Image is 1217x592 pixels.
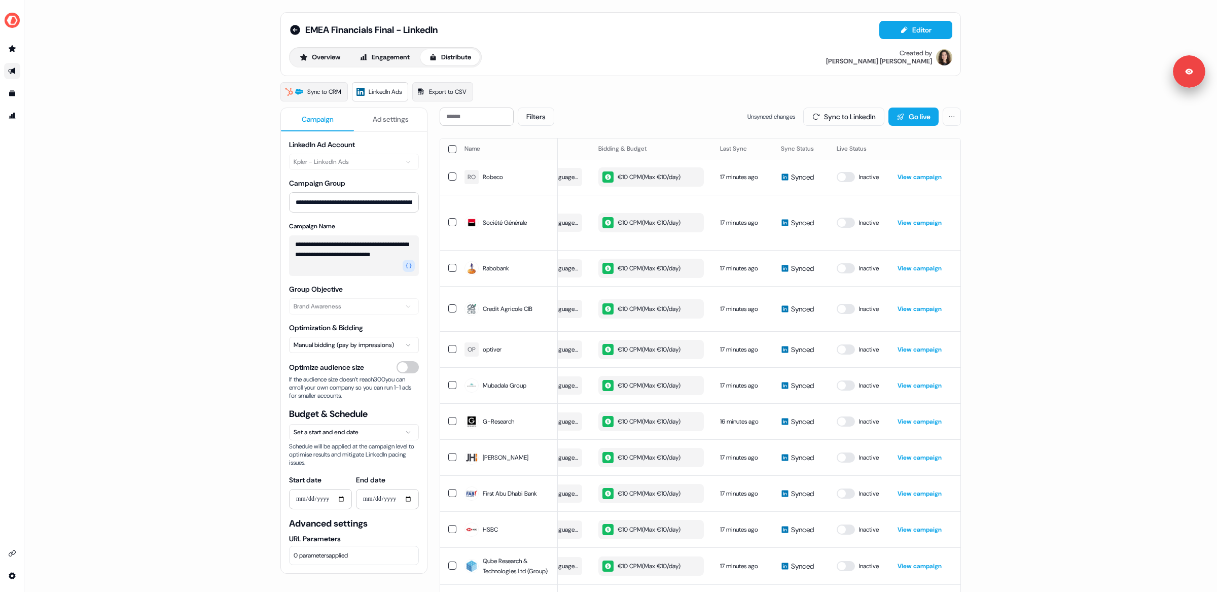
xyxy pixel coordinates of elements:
button: More actions [943,108,961,126]
a: View campaign [898,264,942,272]
span: LinkedIn Ads [369,87,402,97]
a: View campaign [898,305,942,313]
span: Rabobank [483,263,509,273]
td: 17 minutes ago [712,511,773,547]
button: 0 parametersapplied [289,546,419,565]
div: €10 CPM ( Max €10/day ) [602,217,681,228]
button: €10 CPM(Max €10/day) [598,340,704,359]
a: Overview [291,49,349,65]
label: Start date [289,475,321,484]
a: View campaign [898,219,942,227]
span: Inactive [859,344,879,355]
div: €10 CPM ( Max €10/day ) [602,416,681,427]
td: 17 minutes ago [712,439,773,475]
label: LinkedIn Ad Account [289,140,355,149]
span: Campaign [302,114,334,124]
span: Société Générale [483,218,527,228]
label: Campaign Group [289,179,345,188]
div: €10 CPM ( Max €10/day ) [602,303,681,315]
a: Go to outbound experience [4,63,20,79]
th: Name [456,138,558,159]
label: Group Objective [289,285,343,294]
td: 17 minutes ago [712,250,773,286]
span: Schedule will be applied at the campaign level to optimise results and mitigate LinkedIn pacing i... [289,442,419,467]
span: 0 parameters applied [294,550,348,561]
span: Unsynced changes [747,112,795,122]
a: View campaign [898,173,942,181]
a: Export to CSV [412,82,473,101]
span: Inactive [859,218,879,228]
button: €10 CPM(Max €10/day) [598,259,704,278]
button: Editor [879,21,952,39]
span: Export to CSV [429,87,467,97]
button: Filters [518,108,554,126]
div: Created by [900,49,932,57]
span: [PERSON_NAME] [483,452,528,463]
a: Go to integrations [4,568,20,584]
div: €10 CPM ( Max €10/day ) [602,344,681,355]
button: €10 CPM(Max €10/day) [598,448,704,467]
span: Mubadala Group [483,380,526,391]
span: Synced [791,525,814,535]
span: Synced [791,172,814,182]
a: Editor [879,26,952,37]
span: Optimize audience size [289,362,364,372]
label: URL Parameters [289,534,419,544]
span: Synced [791,561,814,571]
span: Synced [791,452,814,463]
button: €10 CPM(Max €10/day) [598,299,704,319]
span: Sync to CRM [307,87,341,97]
div: [PERSON_NAME] [PERSON_NAME] [826,57,932,65]
span: Ad settings [373,114,409,124]
button: Engagement [351,49,418,65]
span: Inactive [859,416,879,427]
span: Advanced settings [289,517,419,530]
a: Go to prospects [4,41,20,57]
button: €10 CPM(Max €10/day) [598,376,704,395]
td: 17 minutes ago [712,475,773,511]
td: 17 minutes ago [712,547,773,584]
div: €10 CPM ( Max €10/day ) [602,263,681,274]
button: Optimize audience size [397,361,419,373]
span: Inactive [859,561,879,571]
span: G-Research [483,416,514,427]
span: Budget & Schedule [289,408,419,420]
th: Last Sync [712,138,773,159]
td: 16 minutes ago [712,403,773,439]
a: View campaign [898,417,942,426]
div: €10 CPM ( Max €10/day ) [602,171,681,183]
button: €10 CPM(Max €10/day) [598,484,704,503]
button: €10 CPM(Max €10/day) [598,213,704,232]
div: €10 CPM ( Max €10/day ) [602,380,681,391]
a: View campaign [898,490,942,498]
a: View campaign [898,526,942,534]
label: Campaign Name [289,222,335,230]
label: Optimization & Bidding [289,323,363,332]
a: View campaign [898,345,942,354]
td: 17 minutes ago [712,195,773,250]
span: Inactive [859,304,879,314]
span: Inactive [859,263,879,273]
div: €10 CPM ( Max €10/day ) [602,452,681,463]
span: HSBC [483,525,498,535]
th: Sync Status [773,138,829,159]
div: RO [468,172,476,182]
span: Synced [791,380,814,391]
span: Inactive [859,525,879,535]
button: €10 CPM(Max €10/day) [598,520,704,539]
td: 17 minutes ago [712,331,773,367]
div: OP [468,344,476,355]
span: Synced [791,263,814,273]
button: Sync to LinkedIn [803,108,884,126]
span: Qube Research & Technologies Ltd (Group) [483,556,550,576]
button: €10 CPM(Max €10/day) [598,412,704,431]
span: Synced [791,218,814,228]
a: View campaign [898,454,942,462]
a: Sync to CRM [280,82,348,101]
div: €10 CPM ( Max €10/day ) [602,488,681,499]
a: View campaign [898,381,942,390]
span: Credit Agricole CIB [483,304,532,314]
button: €10 CPM(Max €10/day) [598,556,704,576]
span: EMEA Financials Final - LinkedIn [305,24,438,36]
div: €10 CPM ( Max €10/day ) [602,561,681,572]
